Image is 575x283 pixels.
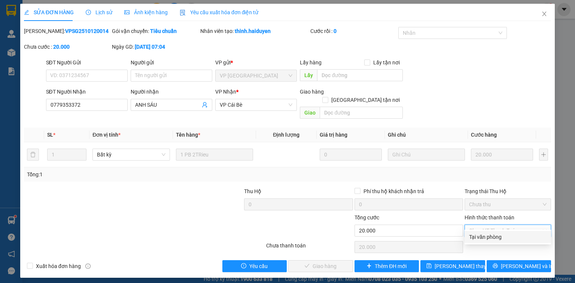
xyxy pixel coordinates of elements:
[360,187,427,195] span: Phí thu hộ khách nhận trả
[355,260,419,272] button: plusThêm ĐH mới
[469,225,547,236] span: Chọn HT Thanh Toán
[222,260,287,272] button: exclamation-circleYêu cầu
[241,263,246,269] span: exclamation-circle
[385,128,468,142] th: Ghi chú
[310,27,397,35] div: Cước rồi :
[24,43,110,51] div: Chưa cước :
[124,9,168,15] span: Ảnh kiện hàng
[375,262,407,270] span: Thêm ĐH mới
[328,96,403,104] span: [GEOGRAPHIC_DATA] tận nơi
[244,188,261,194] span: Thu Hộ
[426,263,432,269] span: save
[24,27,110,35] div: [PERSON_NAME]:
[50,37,102,58] h2: TÁM VUI
[86,10,91,15] span: clock-circle
[220,70,292,81] span: VP Sài Gòn
[27,170,222,179] div: Tổng: 1
[300,89,324,95] span: Giao hàng
[501,262,553,270] span: [PERSON_NAME] và In
[317,69,403,81] input: Dọc đường
[235,28,271,34] b: thinh.haiduyen
[24,9,74,15] span: SỬA ĐƠN HÀNG
[300,69,317,81] span: Lấy
[97,149,165,160] span: Bất kỳ
[200,27,309,35] div: Nhân viên tạo:
[534,4,555,25] button: Close
[124,10,130,15] span: picture
[176,132,200,138] span: Tên hàng
[435,262,495,270] span: [PERSON_NAME] thay đổi
[220,99,292,110] span: VP Cái Bè
[176,149,253,161] input: VD: Bàn, Ghế
[112,43,198,51] div: Ngày GD:
[27,149,39,161] button: delete
[420,260,485,272] button: save[PERSON_NAME] thay đổi
[469,199,547,210] span: Chưa thu
[539,149,548,161] button: plus
[465,187,551,195] div: Trạng thái Thu Hộ
[47,132,53,138] span: SL
[471,149,533,161] input: 0
[366,263,372,269] span: plus
[320,107,403,119] input: Dọc đường
[370,58,403,67] span: Lấy tận nơi
[469,233,547,241] div: Tại văn phòng
[388,149,465,161] input: Ghi Chú
[86,9,112,15] span: Lịch sử
[50,22,151,37] h1: Lấy dọc đường
[320,132,347,138] span: Giá trị hàng
[334,28,337,34] b: 0
[53,44,70,50] b: 20.000
[300,107,320,119] span: Giao
[112,27,198,35] div: Gói vận chuyển:
[20,6,73,18] b: Hải Duyên
[33,262,84,270] span: Xuất hóa đơn hàng
[46,88,128,96] div: SĐT Người Nhận
[215,58,297,67] div: VP gửi
[355,214,379,220] span: Tổng cước
[180,10,186,16] img: icon
[493,263,498,269] span: printer
[487,260,551,272] button: printer[PERSON_NAME] và In
[202,102,208,108] span: user-add
[65,28,109,34] b: VPSG2510120014
[24,10,29,15] span: edit
[180,9,259,15] span: Yêu cầu xuất hóa đơn điện tử
[541,11,547,17] span: close
[131,58,212,67] div: Người gửi
[46,58,128,67] div: SĐT Người Gửi
[471,132,497,138] span: Cước hàng
[300,60,322,66] span: Lấy hàng
[249,262,268,270] span: Yêu cầu
[215,89,236,95] span: VP Nhận
[320,149,382,161] input: 0
[85,264,91,269] span: info-circle
[288,260,353,272] button: checkGiao hàng
[150,28,177,34] b: Tiêu chuẩn
[135,44,165,50] b: [DATE] 07:04
[465,214,514,220] label: Hình thức thanh toán
[273,132,299,138] span: Định lượng
[131,88,212,96] div: Người nhận
[92,132,121,138] span: Đơn vị tính
[265,241,353,255] div: Chưa thanh toán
